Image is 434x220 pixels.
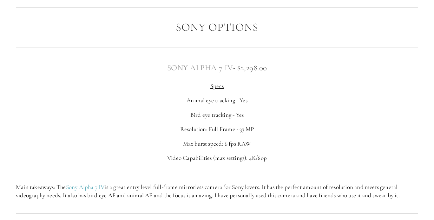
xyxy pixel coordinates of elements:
p: Bird eye tracking - Yes [16,111,418,119]
a: Sony Alpha 7 IV [167,63,233,73]
h2: Sony Options [16,21,418,34]
h3: - $2,298.00 [16,61,418,74]
p: Animal eye tracking - Yes [16,96,418,105]
p: Resolution: Full Frame - 33 MP [16,125,418,134]
span: Specs [210,82,224,90]
p: Main takeaways: The is a great entry level full-frame mirrorless camera for Sony lovers. It has t... [16,183,418,200]
p: Video Capabilities (max settings): 4K/60p [16,154,418,162]
a: Sony Alpha 7 IV [66,183,105,191]
p: Max burst speed: 6 fps RAW [16,140,418,148]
